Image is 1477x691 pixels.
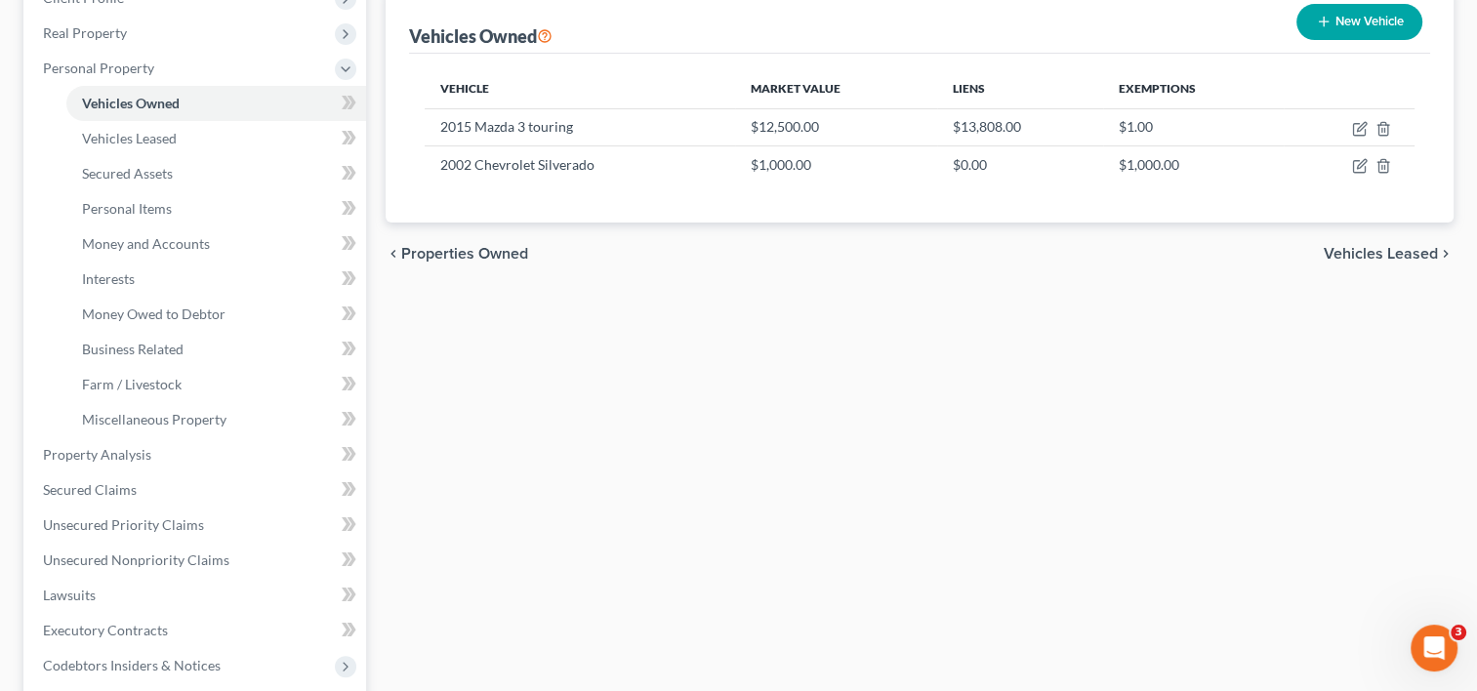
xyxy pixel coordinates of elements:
[82,376,182,392] span: Farm / Livestock
[66,121,366,156] a: Vehicles Leased
[82,200,172,217] span: Personal Items
[425,69,734,108] th: Vehicle
[1103,108,1284,145] td: $1.00
[66,367,366,402] a: Farm / Livestock
[43,60,154,76] span: Personal Property
[66,402,366,437] a: Miscellaneous Property
[43,622,168,638] span: Executory Contracts
[1324,246,1454,262] button: Vehicles Leased chevron_right
[82,130,177,146] span: Vehicles Leased
[43,551,229,568] span: Unsecured Nonpriority Claims
[82,235,210,252] span: Money and Accounts
[82,305,226,322] span: Money Owed to Debtor
[66,332,366,367] a: Business Related
[43,657,221,673] span: Codebtors Insiders & Notices
[82,95,180,111] span: Vehicles Owned
[27,472,366,508] a: Secured Claims
[27,437,366,472] a: Property Analysis
[27,543,366,578] a: Unsecured Nonpriority Claims
[386,246,528,262] button: chevron_left Properties Owned
[27,578,366,613] a: Lawsuits
[27,508,366,543] a: Unsecured Priority Claims
[43,24,127,41] span: Real Property
[1438,246,1454,262] i: chevron_right
[1296,4,1422,40] button: New Vehicle
[1411,625,1457,671] iframe: Intercom live chat
[425,146,734,183] td: 2002 Chevrolet Silverado
[937,146,1103,183] td: $0.00
[82,165,173,182] span: Secured Assets
[735,108,937,145] td: $12,500.00
[937,108,1103,145] td: $13,808.00
[43,446,151,463] span: Property Analysis
[82,341,184,357] span: Business Related
[66,86,366,121] a: Vehicles Owned
[735,69,937,108] th: Market Value
[82,270,135,287] span: Interests
[425,108,734,145] td: 2015 Mazda 3 touring
[735,146,937,183] td: $1,000.00
[1324,246,1438,262] span: Vehicles Leased
[27,613,366,648] a: Executory Contracts
[1103,69,1284,108] th: Exemptions
[43,481,137,498] span: Secured Claims
[43,587,96,603] span: Lawsuits
[401,246,528,262] span: Properties Owned
[66,262,366,297] a: Interests
[82,411,226,427] span: Miscellaneous Property
[386,246,401,262] i: chevron_left
[66,156,366,191] a: Secured Assets
[43,516,204,533] span: Unsecured Priority Claims
[409,24,553,48] div: Vehicles Owned
[1451,625,1466,640] span: 3
[66,191,366,226] a: Personal Items
[66,297,366,332] a: Money Owed to Debtor
[1103,146,1284,183] td: $1,000.00
[66,226,366,262] a: Money and Accounts
[937,69,1103,108] th: Liens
